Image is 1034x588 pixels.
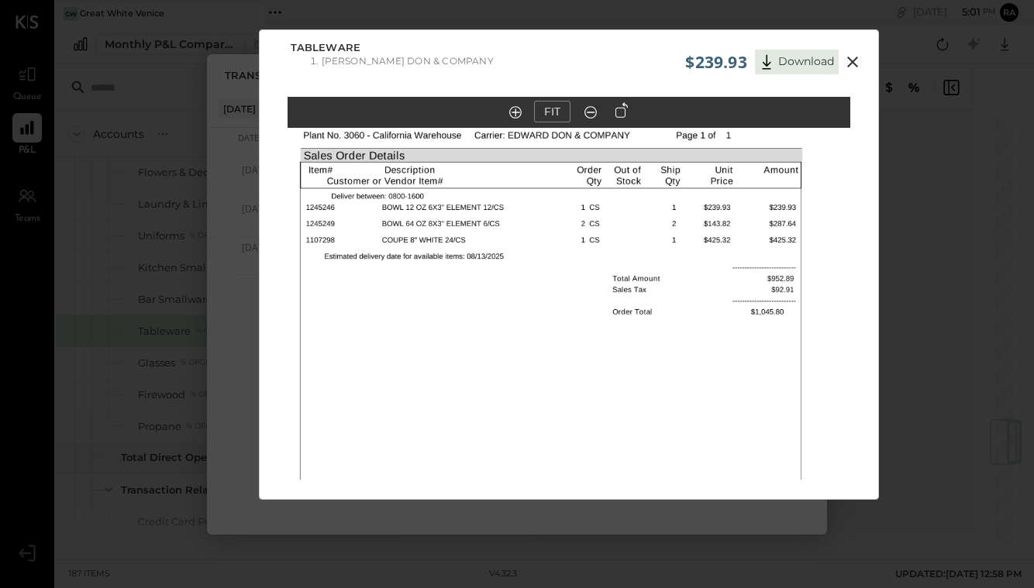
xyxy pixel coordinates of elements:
button: FIT [534,101,570,122]
span: Tableware [291,40,361,56]
button: Download [755,50,839,74]
span: $239.93 [685,51,746,73]
li: [PERSON_NAME] Don & Company [322,55,494,67]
